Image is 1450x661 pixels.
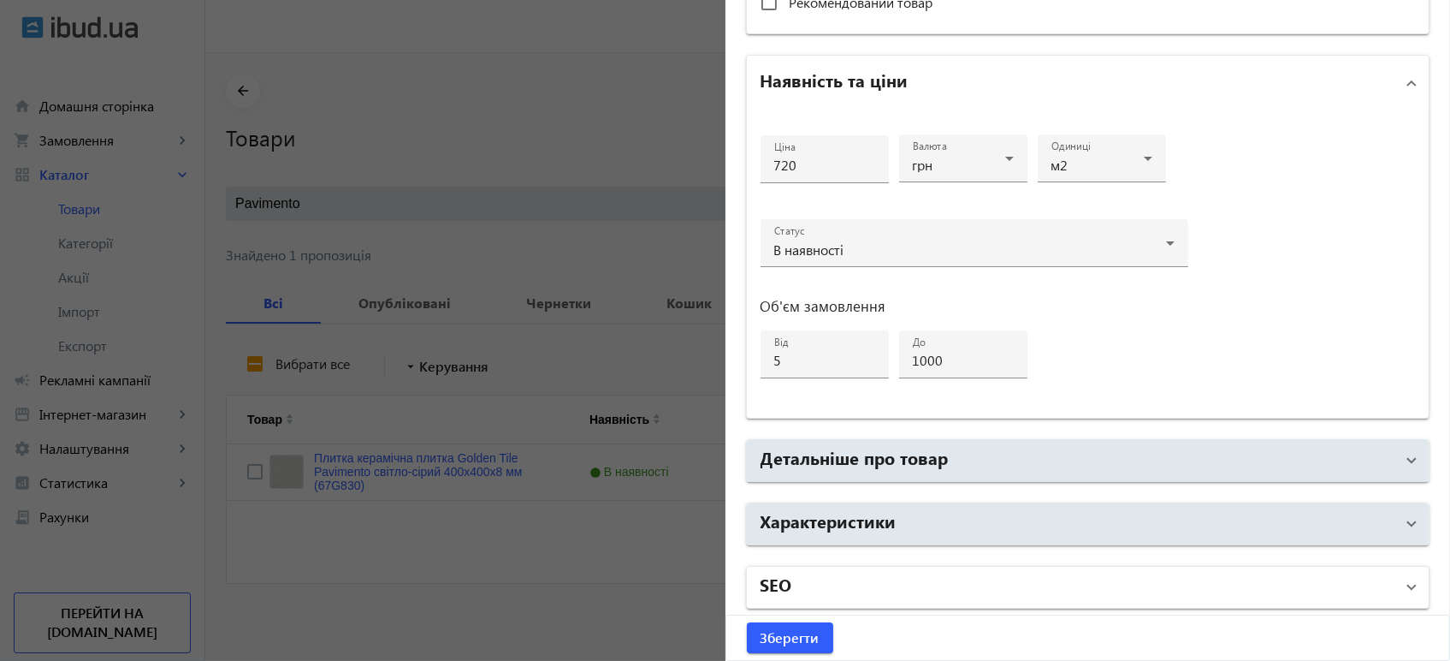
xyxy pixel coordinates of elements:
[774,140,796,154] mat-label: Ціна
[761,509,897,533] h2: Характеристики
[913,140,947,153] mat-label: Валюта
[747,503,1429,545] mat-expansion-panel-header: Характеристики
[747,56,1429,110] mat-expansion-panel-header: Наявність та ціни
[747,567,1429,608] mat-expansion-panel-header: SEO
[774,241,844,259] span: В наявності
[761,68,908,92] h2: Наявність та ціни
[774,224,804,238] mat-label: Статус
[913,336,926,349] mat-label: до
[747,440,1429,481] mat-expansion-panel-header: Детальніше про товар
[761,445,949,469] h2: Детальніше про товар
[913,156,933,174] span: грн
[761,572,792,596] h2: SEO
[761,300,1188,313] h3: Об'єм замовлення
[1051,156,1068,174] span: м2
[747,110,1429,418] div: Наявність та ціни
[774,336,789,349] mat-label: від
[747,622,833,653] button: Зберегти
[761,628,820,647] span: Зберегти
[1051,140,1092,153] mat-label: Одиниці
